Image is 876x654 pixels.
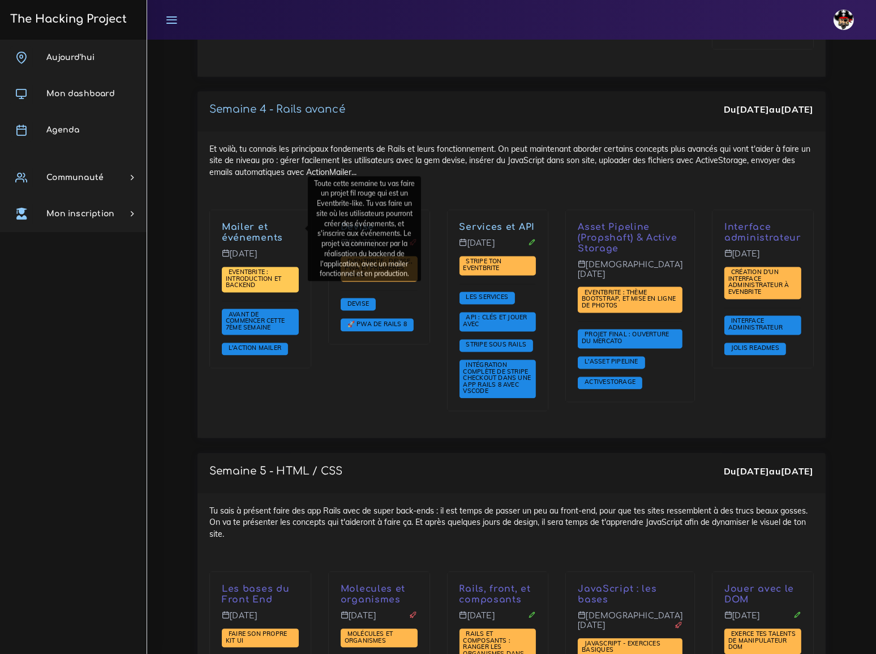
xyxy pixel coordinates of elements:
[46,89,115,98] span: Mon dashboard
[226,268,281,289] a: Eventbrite : introduction et backend
[222,222,283,243] a: Mailer et événements
[578,611,682,639] p: [DEMOGRAPHIC_DATA][DATE]
[46,173,104,182] span: Communauté
[578,584,682,605] p: JavaScript : les bases
[209,465,342,477] p: Semaine 5 - HTML / CSS
[463,258,503,272] a: Stripe ton Eventbrite
[460,584,536,605] p: Rails, front, et composants
[724,103,814,116] div: Du au
[46,53,95,62] span: Aujourd'hui
[222,584,299,605] p: Les bases du Front End
[582,639,660,654] span: JavaScript - Exercices basiques
[7,13,127,25] h3: The Hacking Project
[341,611,418,629] p: [DATE]
[345,630,393,644] span: Molécules et organismes
[46,126,79,134] span: Agenda
[724,465,814,478] div: Du au
[463,293,512,301] a: Les services
[222,611,299,629] p: [DATE]
[724,611,801,629] p: [DATE]
[226,344,284,352] a: L'Action Mailer
[582,357,641,365] span: L'Asset Pipeline
[463,293,512,301] span: Les services
[209,104,345,115] a: Semaine 4 - Rails avancé
[724,222,801,243] p: Interface administrateur
[345,300,372,307] span: Devise
[781,104,814,115] strong: [DATE]
[781,465,814,477] strong: [DATE]
[736,104,769,115] strong: [DATE]
[460,238,536,257] p: [DATE]
[341,584,418,605] p: Molecules et organismes
[724,249,801,267] p: [DATE]
[582,330,669,345] span: Projet final : ouverture du mercato
[345,300,372,308] a: Devise
[728,630,796,651] span: Exerce tes talents de manipulateur DOM
[460,611,536,629] p: [DATE]
[226,630,287,644] span: Faire son propre kit UI
[226,310,285,331] a: Avant de commencer cette 7ème semaine
[460,222,535,232] a: Services et API
[197,131,826,438] div: Et voilà, tu connais les principaux fondements de Rails et leurs fonctionnement. On peut maintena...
[582,378,638,386] span: ActiveStorage
[728,344,782,352] span: Jolis READMEs
[728,317,785,331] span: Interface administrateur
[308,176,421,281] div: Toute cette semaine tu vas faire un projet fil rouge qui est un Eventbrite-like. Tu vas faire un ...
[736,465,769,477] strong: [DATE]
[582,288,676,309] span: Eventbrite : thème bootstrap, et mise en ligne de photos
[463,361,531,395] span: Intégration complète de Stripe Checkout dans une app Rails 8 avec VSCode
[724,584,801,605] p: Jouer avec le DOM
[578,222,682,254] p: Asset Pipeline (Propshaft) & Active Storage
[834,10,854,30] img: avatar
[463,361,531,395] a: Intégration complète de Stripe Checkout dans une app Rails 8 avec VSCode
[463,314,527,328] a: API : clés et jouer avec
[463,340,530,348] span: Stripe sous Rails
[345,320,410,328] a: 🚀 PWA de Rails 8
[578,260,682,288] p: [DEMOGRAPHIC_DATA][DATE]
[226,344,284,352] span: L'Action Mailer
[463,341,530,349] a: Stripe sous Rails
[46,210,114,218] span: Mon inscription
[728,268,789,296] span: Création d'un interface administrateur à Evenbrite
[222,249,299,267] p: [DATE]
